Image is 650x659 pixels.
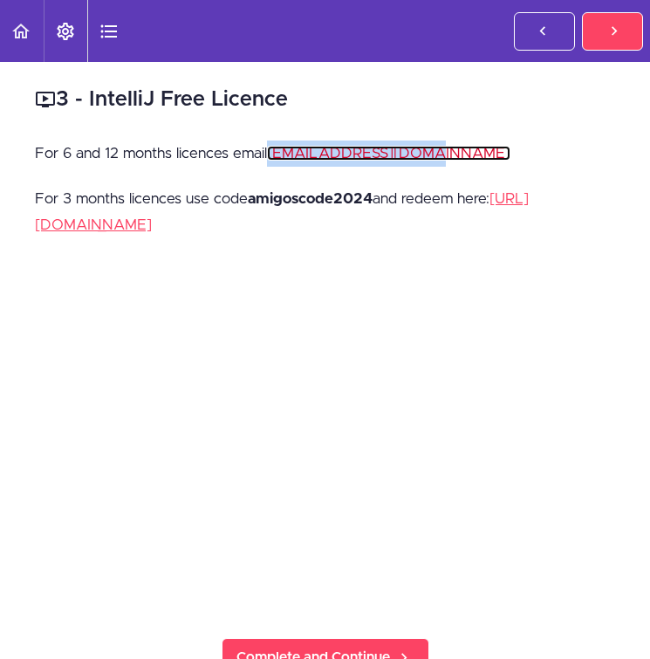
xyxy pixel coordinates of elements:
[35,141,615,167] p: For 6 and 12 months licences email
[248,191,373,206] strong: amigoscode2024
[10,21,31,42] svg: Back to course curriculum
[35,186,615,238] p: For 3 months licences use code and redeem here:
[35,284,615,610] iframe: Video Player
[99,21,120,42] svg: Course Sidebar
[55,21,76,42] svg: Settings Menu
[267,146,510,161] a: [EMAIL_ADDRESS][DOMAIN_NAME]
[35,85,615,114] h2: 3 - IntelliJ Free Licence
